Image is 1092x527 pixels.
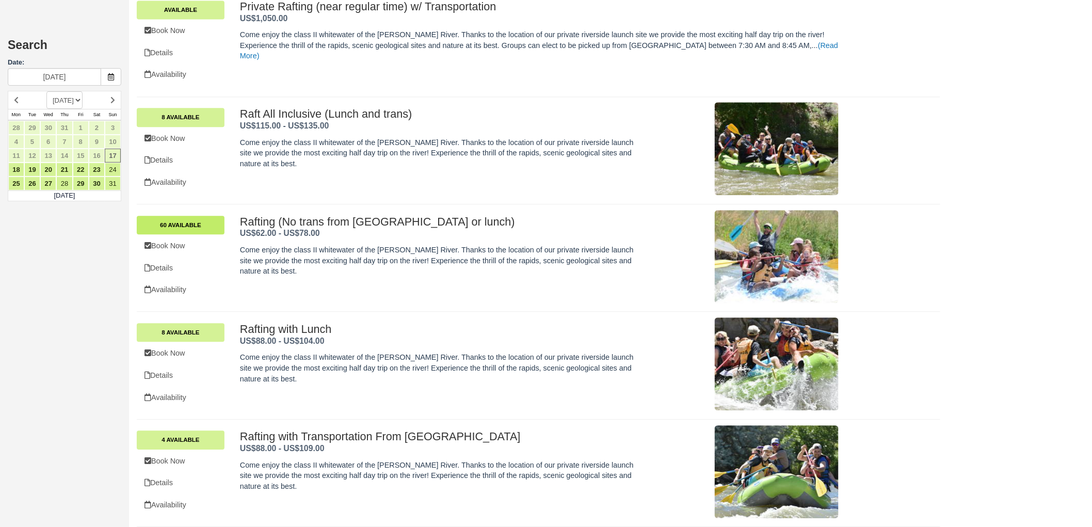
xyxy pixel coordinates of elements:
th: Wed [40,109,56,121]
a: 17 [105,149,121,163]
h2: Raft All Inclusive (Lunch and trans) [240,108,639,120]
h2: Rafting (No trans from [GEOGRAPHIC_DATA] or lunch) [240,216,639,228]
a: Availability [137,172,224,193]
a: 3 [105,121,121,135]
label: Date: [8,58,121,68]
a: 2 [89,121,105,135]
a: 8 Available [137,108,224,126]
img: M25-1 [715,210,839,303]
a: 60 Available [137,216,224,234]
a: 31 [105,177,121,190]
a: 11 [8,149,24,163]
a: 24 [105,163,121,177]
a: Details [137,258,224,279]
a: 8 [73,135,89,149]
a: Book Now [137,451,224,472]
a: 7 [56,135,72,149]
a: 16 [89,149,105,163]
a: 29 [73,177,89,190]
a: 29 [24,121,40,135]
a: 12 [24,149,40,163]
a: 15 [73,149,89,163]
a: 25 [8,177,24,190]
strong: Price: US$88 - US$109 [240,444,325,453]
p: Come enjoy the class II whitewater of the [PERSON_NAME] River. Thanks to the location of our priv... [240,352,639,384]
h2: Rafting with Transportation From [GEOGRAPHIC_DATA] [240,430,639,443]
th: Mon [8,109,24,121]
a: Details [137,365,224,386]
a: Book Now [137,235,224,257]
th: Thu [56,109,72,121]
p: Come enjoy the class II whitewater of the [PERSON_NAME] River. Thanks to the location of our priv... [240,460,639,492]
img: M29-1 [715,102,839,195]
a: 27 [40,177,56,190]
a: Availability [137,279,224,300]
span: US$88.00 - US$109.00 [240,444,325,453]
span: US$115.00 - US$135.00 [240,121,329,130]
a: Available [137,1,224,19]
p: Come enjoy the class II whitewater of the [PERSON_NAME] River. Thanks to the location of our priv... [240,245,639,277]
strong: Price: US$88 - US$104 [240,337,325,345]
strong: Price: US$62 - US$78 [240,229,320,237]
h2: Search [8,39,121,58]
a: 22 [73,163,89,177]
a: Book Now [137,128,224,149]
span: US$88.00 - US$104.00 [240,337,325,345]
td: [DATE] [8,191,121,201]
a: Details [137,472,224,493]
th: Sun [105,109,121,121]
a: 6 [40,135,56,149]
a: Availability [137,387,224,408]
p: Come enjoy the class II whitewater of the [PERSON_NAME] River. Thanks to the location of our priv... [240,29,839,61]
a: 4 Available [137,430,224,449]
img: M31-1 [715,425,839,518]
img: M27-1 [715,317,839,410]
a: Book Now [137,20,224,41]
span: US$62.00 - US$78.00 [240,229,320,237]
a: 30 [40,121,56,135]
a: 18 [8,163,24,177]
a: 26 [24,177,40,190]
a: 21 [56,163,72,177]
span: US$1,050.00 [240,14,287,23]
a: 8 Available [137,323,224,342]
a: 19 [24,163,40,177]
a: Availability [137,494,224,516]
a: Book Now [137,343,224,364]
strong: Price: US$1,050 [240,14,287,23]
a: 28 [56,177,72,190]
a: Details [137,42,224,63]
h2: Private Rafting (near regular time) w/ Transportation [240,1,839,13]
a: 1 [73,121,89,135]
a: 31 [56,121,72,135]
th: Sat [89,109,105,121]
a: 28 [8,121,24,135]
a: 20 [40,163,56,177]
strong: Price: US$115 - US$135 [240,121,329,130]
p: Come enjoy the class II whitewater of the [PERSON_NAME] River. Thanks to the location of our priv... [240,137,639,169]
a: 13 [40,149,56,163]
th: Tue [24,109,40,121]
h2: Rafting with Lunch [240,323,639,336]
a: 23 [89,163,105,177]
a: 10 [105,135,121,149]
a: 4 [8,135,24,149]
a: 9 [89,135,105,149]
a: 14 [56,149,72,163]
a: 30 [89,177,105,190]
a: Details [137,150,224,171]
a: Availability [137,64,224,85]
th: Fri [73,109,89,121]
a: 5 [24,135,40,149]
